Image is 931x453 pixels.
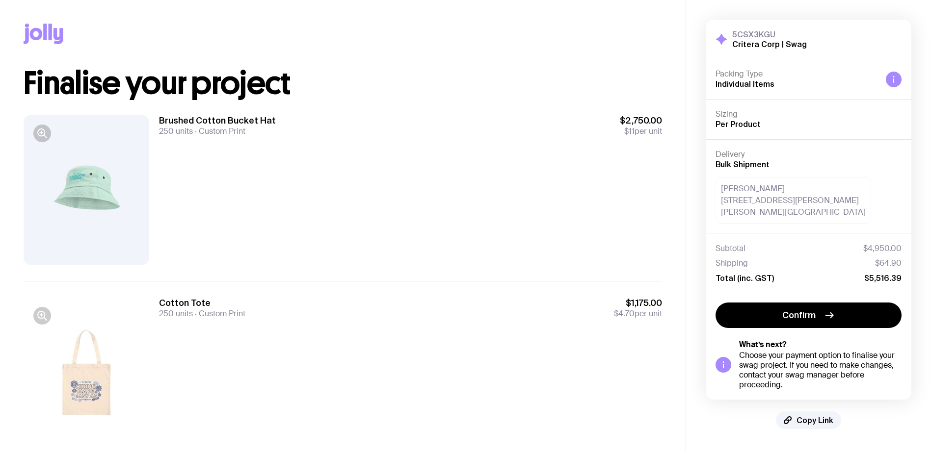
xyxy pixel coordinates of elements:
[24,68,662,99] h1: Finalise your project
[159,308,193,319] span: 250 units
[782,309,816,321] span: Confirm
[739,351,902,390] div: Choose your payment option to finalise your swag project. If you need to make changes, contact yo...
[159,126,193,136] span: 250 units
[159,115,276,126] h3: Brushed Cotton Bucket Hat
[797,415,833,425] span: Copy Link
[739,340,902,350] h5: What’s next?
[614,309,662,319] span: per unit
[614,308,635,319] span: $4.70
[716,160,770,169] span: Bulk Shipment
[716,69,878,79] h4: Packing Type
[716,302,902,328] button: Confirm
[716,79,774,88] span: Individual Items
[716,258,748,268] span: Shipping
[620,126,662,136] span: per unit
[732,39,807,49] h2: Critera Corp | Swag
[614,297,662,309] span: $1,175.00
[864,273,902,283] span: $5,516.39
[732,29,807,39] h3: 5CSX3KGU
[620,115,662,126] span: $2,750.00
[193,308,245,319] span: Custom Print
[776,411,841,429] button: Copy Link
[716,273,774,283] span: Total (inc. GST)
[624,126,635,136] span: $11
[716,177,871,224] div: [PERSON_NAME] [STREET_ADDRESS][PERSON_NAME] [PERSON_NAME][GEOGRAPHIC_DATA]
[716,109,902,119] h4: Sizing
[193,126,245,136] span: Custom Print
[875,258,902,268] span: $64.90
[159,297,245,309] h3: Cotton Tote
[716,244,745,253] span: Subtotal
[863,244,902,253] span: $4,950.00
[716,120,761,128] span: Per Product
[716,150,902,159] h4: Delivery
